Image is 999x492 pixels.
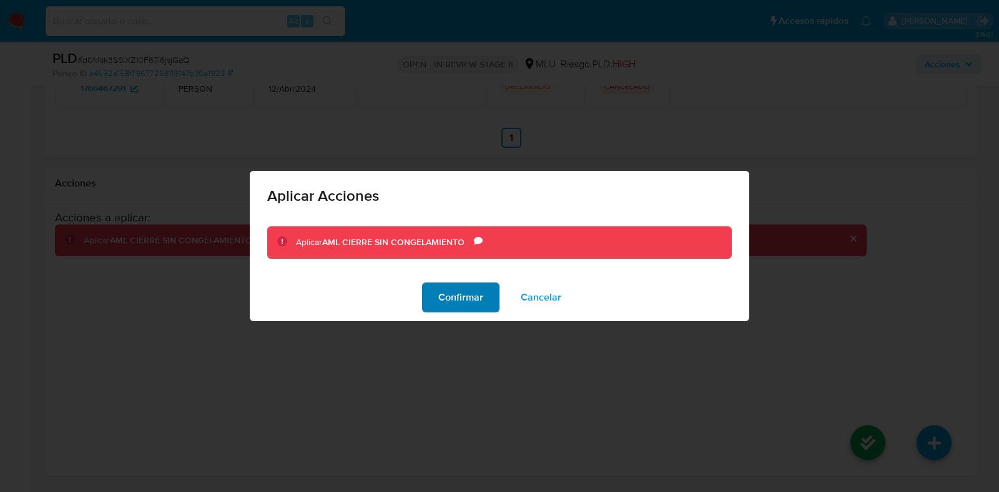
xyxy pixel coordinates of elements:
[296,236,474,249] div: Aplicar
[438,284,483,311] span: Confirmar
[504,282,578,312] button: Cancelar
[422,282,499,312] button: Confirmar
[521,284,561,311] span: Cancelar
[267,188,732,203] span: Aplicar Acciones
[322,236,465,248] b: AML CIERRE SIN CONGELAMIENTO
